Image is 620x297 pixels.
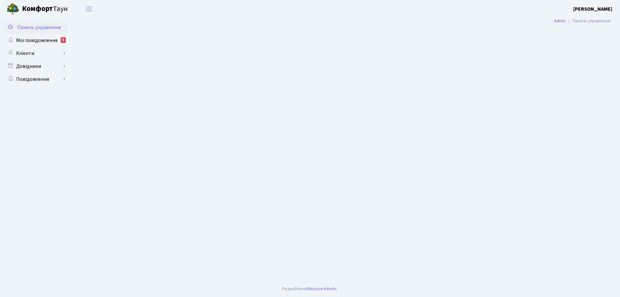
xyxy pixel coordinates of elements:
[81,4,97,14] button: Переключити навігацію
[16,37,57,44] span: Мої повідомлення
[3,34,68,47] a: Мої повідомлення5
[6,3,19,16] img: logo.png
[544,14,620,28] nav: breadcrumb
[3,60,68,73] a: Довідники
[3,73,68,86] a: Повідомлення
[307,285,337,292] a: Massive Kinetic
[573,5,612,13] a: [PERSON_NAME]
[22,4,68,15] span: Таун
[3,21,68,34] a: Панель управління
[282,285,338,292] div: Розроблено .
[17,24,61,31] span: Панель управління
[22,4,53,14] b: Комфорт
[61,37,66,43] div: 5
[3,47,68,60] a: Клієнти
[566,17,610,25] li: Панель управління
[554,17,566,24] a: Admin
